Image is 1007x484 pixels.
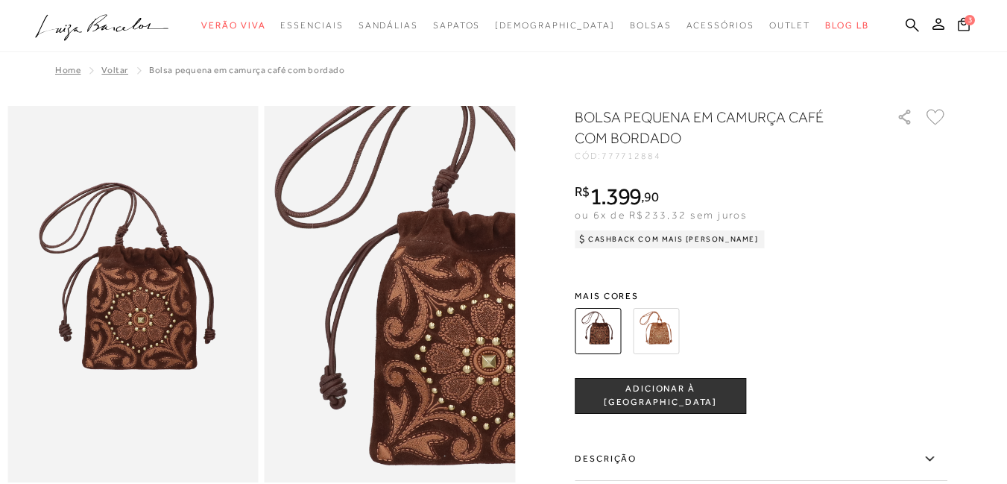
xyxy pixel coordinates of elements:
a: noSubCategoriesText [495,12,615,40]
span: 90 [644,189,658,204]
span: Bolsas [630,20,672,31]
span: 777712884 [602,151,661,161]
a: noSubCategoriesText [769,12,811,40]
span: BOLSA PEQUENA EM CAMURÇA CAFÉ COM BORDADO [149,65,345,75]
span: Essenciais [280,20,343,31]
a: Voltar [101,65,128,75]
span: ou 6x de R$233,32 sem juros [575,209,747,221]
span: 1.399 [590,183,642,210]
a: noSubCategoriesText [201,12,265,40]
i: , [641,190,658,204]
span: Acessórios [686,20,754,31]
label: Descrição [575,438,947,481]
a: noSubCategoriesText [686,12,754,40]
a: noSubCategoriesText [359,12,418,40]
span: Outlet [769,20,811,31]
span: Sandálias [359,20,418,31]
span: Verão Viva [201,20,265,31]
span: 3 [965,15,975,25]
span: BLOG LB [825,20,868,31]
span: [DEMOGRAPHIC_DATA] [495,20,615,31]
a: Home [55,65,81,75]
span: Sapatos [433,20,480,31]
div: CÓD: [575,151,873,160]
h1: BOLSA PEQUENA EM CAMURÇA CAFÉ COM BORDADO [575,107,854,148]
a: noSubCategoriesText [280,12,343,40]
div: Cashback com Mais [PERSON_NAME] [575,230,765,248]
img: image [7,106,259,483]
button: 3 [953,16,974,37]
img: BOLSA PEQUENA EM CAMURÇA CAFÉ COM BORDADO [575,308,621,354]
a: BLOG LB [825,12,868,40]
span: Mais cores [575,292,947,301]
a: noSubCategoriesText [630,12,672,40]
span: ADICIONAR À [GEOGRAPHIC_DATA] [575,383,745,409]
img: BOLSA PEQUENA EM CAMURÇA CARAMELO COM BORDADO [633,308,679,354]
a: noSubCategoriesText [433,12,480,40]
button: ADICIONAR À [GEOGRAPHIC_DATA] [575,378,746,414]
img: image [265,106,516,483]
i: R$ [575,185,590,198]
